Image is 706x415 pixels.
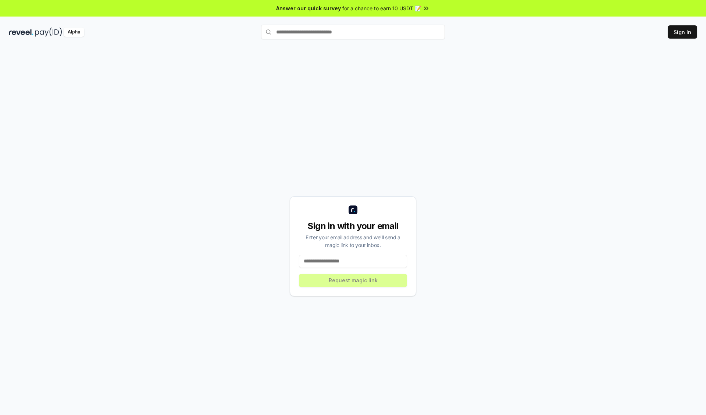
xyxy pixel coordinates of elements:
span: Answer our quick survey [276,4,341,12]
img: pay_id [35,28,62,37]
img: logo_small [349,205,357,214]
div: Sign in with your email [299,220,407,232]
button: Sign In [668,25,697,39]
div: Alpha [64,28,84,37]
div: Enter your email address and we’ll send a magic link to your inbox. [299,233,407,249]
span: for a chance to earn 10 USDT 📝 [342,4,421,12]
img: reveel_dark [9,28,33,37]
